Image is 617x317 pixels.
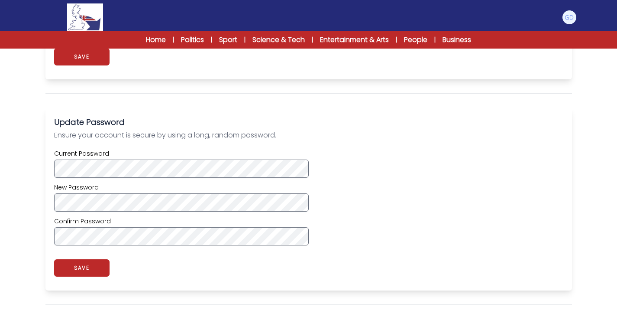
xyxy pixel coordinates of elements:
span: | [244,36,246,44]
span: | [173,36,174,44]
label: Current Password [54,149,309,158]
img: Giovanni Delladio [562,10,576,24]
a: Entertainment & Arts [320,35,389,45]
a: People [404,35,427,45]
span: | [434,36,436,44]
button: SAVE [54,48,110,65]
img: Logo [67,3,103,31]
span: | [211,36,212,44]
a: Business [443,35,471,45]
a: Logo [40,3,130,31]
button: SAVE [54,259,110,277]
label: Confirm Password [54,217,309,225]
p: Ensure your account is secure by using a long, random password. [54,130,563,141]
a: Politics [181,35,204,45]
h3: Update Password [54,116,563,128]
span: | [312,36,313,44]
a: Science & Tech [252,35,305,45]
span: | [396,36,397,44]
a: Home [146,35,166,45]
a: Sport [219,35,237,45]
label: New Password [54,183,309,192]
